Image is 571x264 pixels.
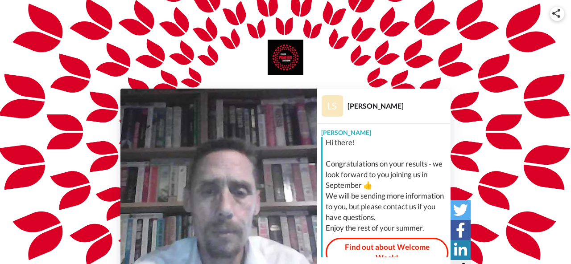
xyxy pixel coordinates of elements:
[326,137,448,233] div: Hi there! Congratulations on your results - we look forward to you joining us in September 👍 We w...
[348,102,450,110] div: [PERSON_NAME]
[322,95,343,117] img: Profile Image
[268,40,303,75] img: University of Bedfordshire logo
[317,124,451,137] div: [PERSON_NAME]
[552,9,560,18] img: ic_share.svg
